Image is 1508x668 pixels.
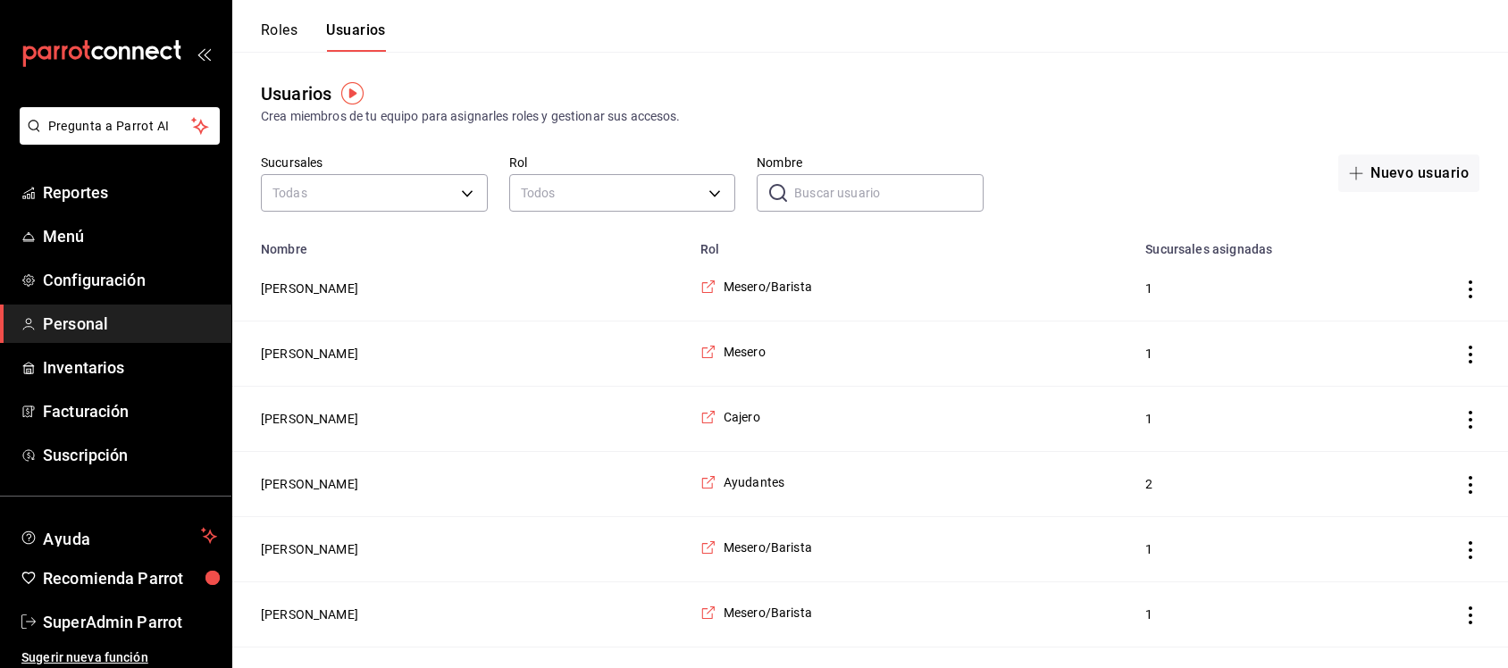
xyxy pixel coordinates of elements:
span: Personal [43,312,217,336]
span: Sugerir nueva función [21,648,217,667]
button: Roles [261,21,297,52]
a: Cajero [700,408,760,426]
a: Mesero [700,343,766,361]
span: Facturación [43,399,217,423]
span: Ayudantes [724,473,784,491]
button: Usuarios [326,21,386,52]
div: Todos [509,174,736,212]
span: SuperAdmin Parrot [43,610,217,634]
a: Ayudantes [700,473,784,491]
button: Nuevo usuario [1338,154,1479,192]
span: 2 [1145,475,1370,493]
button: actions [1462,606,1479,624]
th: Sucursales asignadas [1135,231,1391,256]
span: 1 [1145,280,1370,297]
span: 1 [1145,345,1370,363]
span: 1 [1145,410,1370,428]
div: Crea miembros de tu equipo para asignarles roles y gestionar sus accesos. [261,107,1479,126]
span: Ayuda [43,525,194,547]
div: Todas [261,174,488,212]
span: Reportes [43,180,217,205]
a: Mesero/Barista [700,539,812,556]
a: Pregunta a Parrot AI [13,129,220,148]
a: Mesero/Barista [700,278,812,296]
span: 1 [1145,605,1370,623]
span: Mesero [724,343,766,361]
th: Nombre [232,231,690,256]
th: Rol [690,231,1135,256]
span: 1 [1145,540,1370,558]
button: [PERSON_NAME] [261,345,358,363]
span: Mesero/Barista [724,539,812,556]
label: Nombre [757,156,984,169]
img: Tooltip marker [341,82,364,104]
button: [PERSON_NAME] [261,410,358,428]
span: Mesero/Barista [724,604,812,622]
button: actions [1462,411,1479,429]
button: Pregunta a Parrot AI [20,107,220,145]
a: Mesero/Barista [700,604,812,622]
span: Inventarios [43,355,217,380]
span: Recomienda Parrot [43,566,217,590]
button: actions [1462,476,1479,494]
button: open_drawer_menu [197,46,211,61]
button: [PERSON_NAME] [261,280,358,297]
input: Buscar usuario [794,175,984,211]
span: Mesero/Barista [724,278,812,296]
label: Sucursales [261,156,488,169]
span: Configuración [43,268,217,292]
button: actions [1462,280,1479,298]
span: Suscripción [43,443,217,467]
span: Cajero [724,408,760,426]
button: actions [1462,541,1479,559]
button: actions [1462,346,1479,363]
button: [PERSON_NAME] [261,475,358,493]
div: Usuarios [261,80,331,107]
label: Rol [509,156,736,169]
button: [PERSON_NAME] [261,540,358,558]
button: [PERSON_NAME] [261,605,358,623]
span: Menú [43,224,217,248]
div: navigation tabs [261,21,386,52]
span: Pregunta a Parrot AI [48,117,192,136]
